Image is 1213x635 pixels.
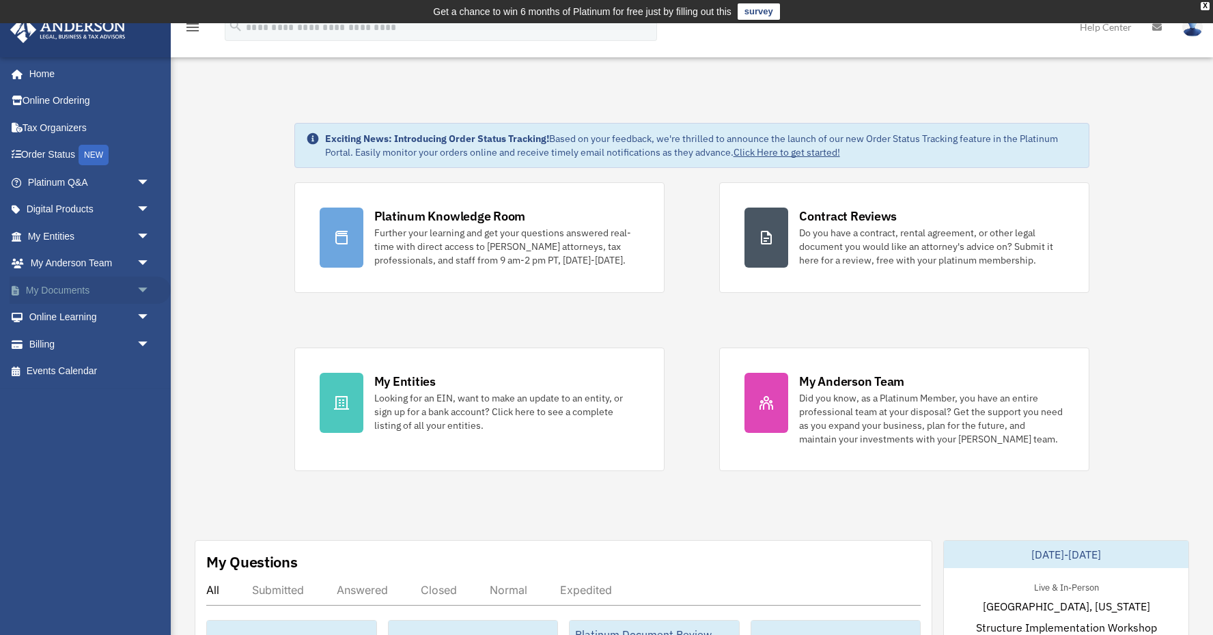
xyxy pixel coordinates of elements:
[184,19,201,36] i: menu
[137,250,164,278] span: arrow_drop_down
[325,132,1078,159] div: Based on your feedback, we're thrilled to announce the launch of our new Order Status Tracking fe...
[1201,2,1210,10] div: close
[374,373,436,390] div: My Entities
[1023,579,1110,593] div: Live & In-Person
[10,304,171,331] a: Online Learningarrow_drop_down
[10,114,171,141] a: Tax Organizers
[137,169,164,197] span: arrow_drop_down
[10,141,171,169] a: Order StatusNEW
[10,277,171,304] a: My Documentsarrow_drop_down
[983,598,1150,615] span: [GEOGRAPHIC_DATA], [US_STATE]
[719,348,1089,471] a: My Anderson Team Did you know, as a Platinum Member, you have an entire professional team at your...
[10,60,164,87] a: Home
[137,223,164,251] span: arrow_drop_down
[137,277,164,305] span: arrow_drop_down
[421,583,457,597] div: Closed
[137,304,164,332] span: arrow_drop_down
[799,391,1064,446] div: Did you know, as a Platinum Member, you have an entire professional team at your disposal? Get th...
[137,196,164,224] span: arrow_drop_down
[374,208,526,225] div: Platinum Knowledge Room
[1182,17,1203,37] img: User Pic
[294,182,665,293] a: Platinum Knowledge Room Further your learning and get your questions answered real-time with dire...
[6,16,130,43] img: Anderson Advisors Platinum Portal
[294,348,665,471] a: My Entities Looking for an EIN, want to make an update to an entity, or sign up for a bank accoun...
[252,583,304,597] div: Submitted
[944,541,1188,568] div: [DATE]-[DATE]
[337,583,388,597] div: Answered
[10,358,171,385] a: Events Calendar
[79,145,109,165] div: NEW
[734,146,840,158] a: Click Here to get started!
[374,391,639,432] div: Looking for an EIN, want to make an update to an entity, or sign up for a bank account? Click her...
[10,330,171,358] a: Billingarrow_drop_down
[10,250,171,277] a: My Anderson Teamarrow_drop_down
[10,169,171,196] a: Platinum Q&Aarrow_drop_down
[10,87,171,115] a: Online Ordering
[738,3,780,20] a: survey
[228,18,243,33] i: search
[799,226,1064,267] div: Do you have a contract, rental agreement, or other legal document you would like an attorney's ad...
[206,583,219,597] div: All
[560,583,612,597] div: Expedited
[490,583,527,597] div: Normal
[374,226,639,267] div: Further your learning and get your questions answered real-time with direct access to [PERSON_NAM...
[10,196,171,223] a: Digital Productsarrow_drop_down
[433,3,731,20] div: Get a chance to win 6 months of Platinum for free just by filling out this
[206,552,298,572] div: My Questions
[137,330,164,358] span: arrow_drop_down
[799,208,897,225] div: Contract Reviews
[10,223,171,250] a: My Entitiesarrow_drop_down
[325,132,549,145] strong: Exciting News: Introducing Order Status Tracking!
[799,373,904,390] div: My Anderson Team
[184,24,201,36] a: menu
[719,182,1089,293] a: Contract Reviews Do you have a contract, rental agreement, or other legal document you would like...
